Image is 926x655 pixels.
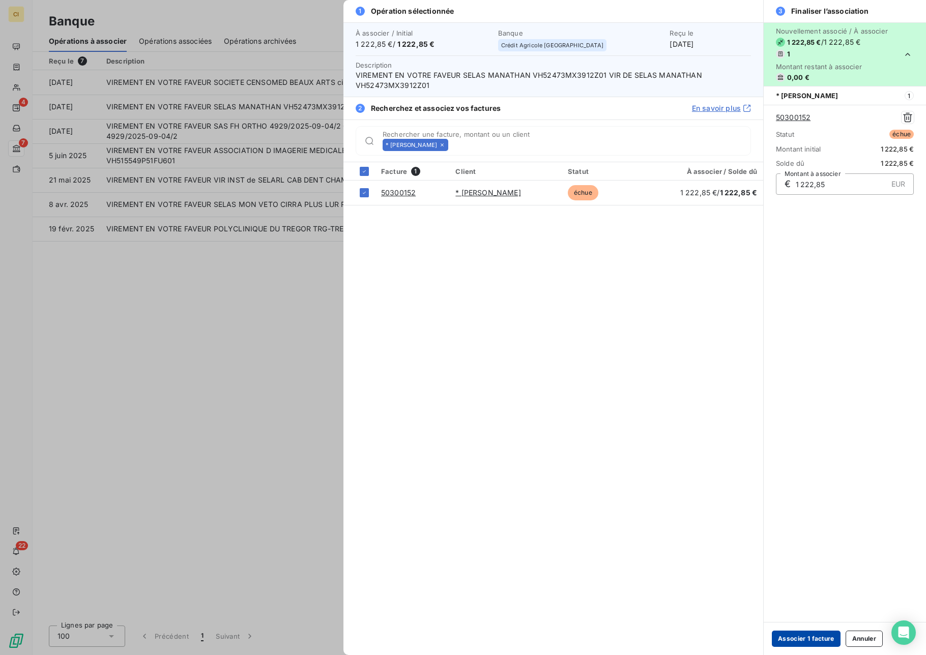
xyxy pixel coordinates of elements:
[791,6,869,16] span: Finaliser l’association
[371,103,501,113] span: Recherchez et associez vos factures
[772,631,841,647] button: Associer 1 facture
[501,42,603,48] span: Crédit Agricole [GEOGRAPHIC_DATA]
[680,188,757,197] span: 1 222,85 € /
[776,27,888,35] span: Nouvellement associé / À associer
[356,70,751,91] span: VIREMENT EN VOTRE FAVEUR SELAS MANATHAN VH52473MX3912Z01 VIR DE SELAS MANATHAN VH52473MX3912Z01
[776,112,811,123] a: 50300152
[670,29,751,49] div: [DATE]
[881,145,914,153] span: 1 222,85 €
[776,159,804,167] span: Solde dû
[821,37,861,47] span: / 1 222,85 €
[881,159,914,167] span: 1 222,85 €
[692,103,751,113] a: En savoir plus
[776,63,888,71] span: Montant restant à associer
[787,73,809,81] span: 0,00 €
[568,167,641,175] div: Statut
[720,188,758,197] span: 1 222,85 €
[371,6,454,16] span: Opération sélectionnée
[905,91,914,100] span: 1
[787,38,821,46] span: 1 222,85 €
[452,140,750,150] input: placeholder
[846,631,883,647] button: Annuler
[776,7,785,16] span: 3
[653,167,757,175] div: À associer / Solde dû
[356,29,492,37] span: À associer / Initial
[386,142,437,148] span: * [PERSON_NAME]
[356,7,365,16] span: 1
[381,167,443,176] div: Facture
[455,167,556,175] div: Client
[381,188,416,197] a: 50300152
[411,167,420,176] span: 1
[455,188,520,197] a: * [PERSON_NAME]
[498,29,664,37] span: Banque
[356,39,492,49] span: 1 222,85 € /
[889,130,914,139] span: échue
[568,185,598,200] span: échue
[356,61,392,69] span: Description
[776,92,838,100] span: * [PERSON_NAME]
[670,29,751,37] span: Reçu le
[776,130,794,138] span: Statut
[356,104,365,113] span: 2
[397,40,435,48] span: 1 222,85 €
[891,620,916,645] div: Open Intercom Messenger
[776,145,821,153] span: Montant initial
[787,50,790,58] span: 1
